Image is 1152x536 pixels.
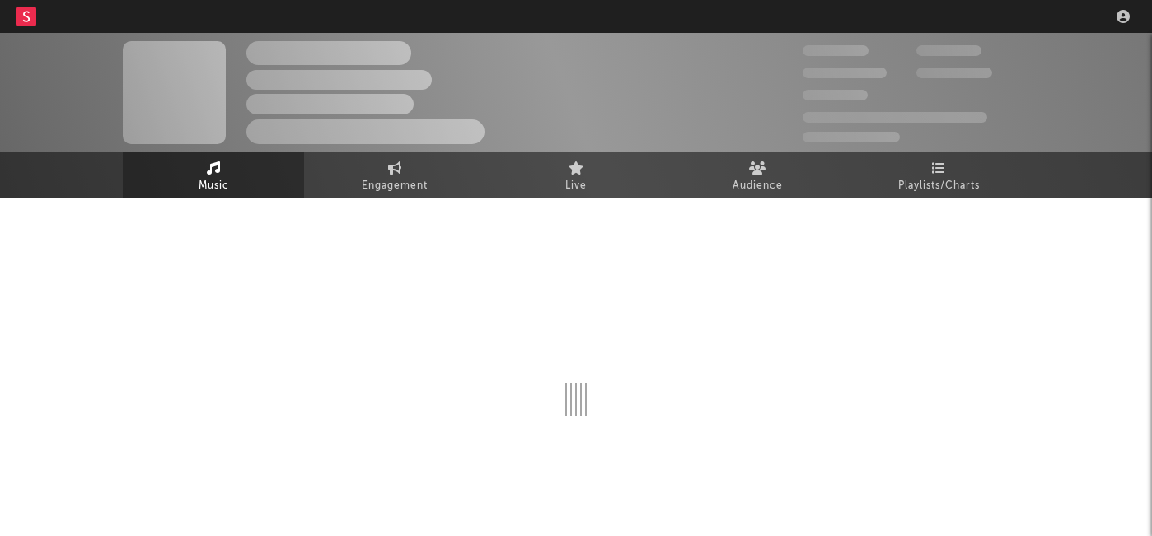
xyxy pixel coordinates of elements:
[803,68,887,78] span: 50,000,000
[916,45,981,56] span: 100,000
[565,176,587,196] span: Live
[123,152,304,198] a: Music
[916,68,992,78] span: 1,000,000
[485,152,667,198] a: Live
[362,176,428,196] span: Engagement
[803,132,900,142] span: Jump Score: 85.0
[304,152,485,198] a: Engagement
[733,176,783,196] span: Audience
[667,152,848,198] a: Audience
[848,152,1029,198] a: Playlists/Charts
[199,176,229,196] span: Music
[803,112,987,123] span: 50,000,000 Monthly Listeners
[803,90,868,100] span: 100,000
[803,45,869,56] span: 300,000
[898,176,980,196] span: Playlists/Charts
